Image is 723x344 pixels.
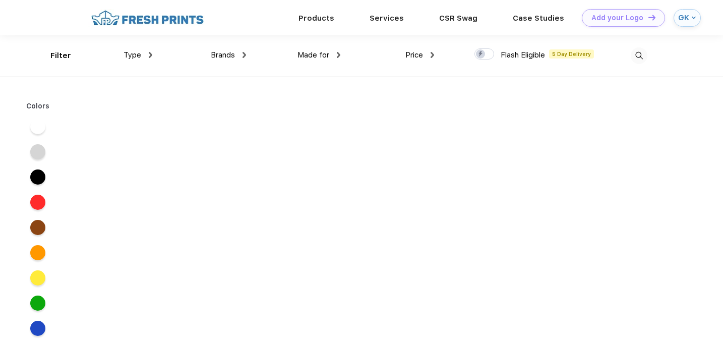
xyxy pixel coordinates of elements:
img: dropdown.png [243,52,246,58]
img: dropdown.png [337,52,340,58]
span: Made for [297,50,329,60]
span: Flash Eligible [501,50,545,60]
img: desktop_search.svg [631,47,647,64]
a: Products [298,14,334,23]
div: Colors [19,101,57,111]
img: dropdown.png [431,52,434,58]
div: Filter [50,50,71,62]
img: dropdown.png [149,52,152,58]
span: 5 Day Delivery [549,49,594,59]
span: Type [124,50,141,60]
img: fo%20logo%202.webp [88,9,207,27]
img: DT [648,15,655,20]
span: Brands [211,50,235,60]
div: GK [678,14,689,22]
div: Add your Logo [591,14,643,22]
span: Price [405,50,423,60]
img: arrow_down_blue.svg [692,16,696,20]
